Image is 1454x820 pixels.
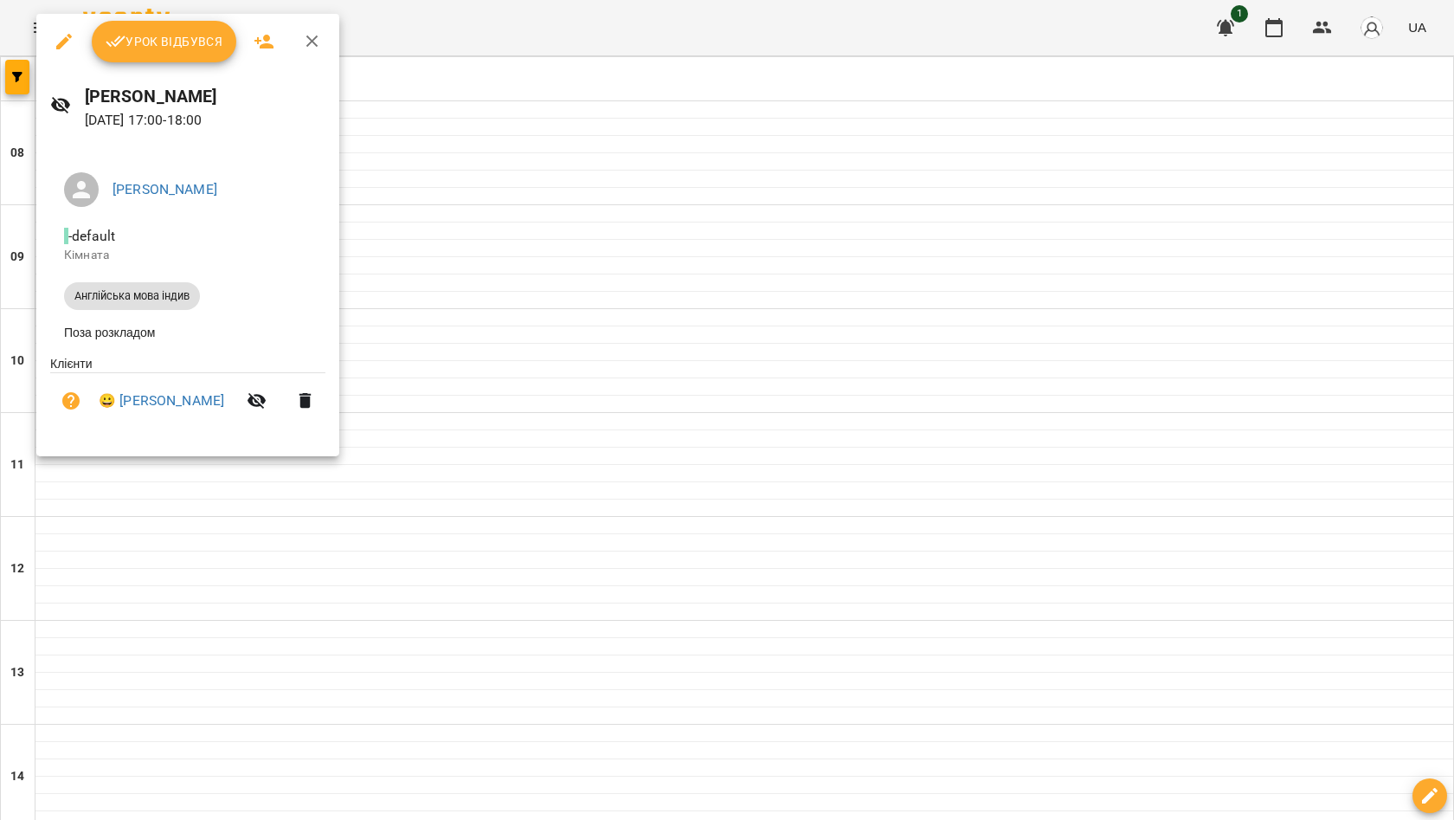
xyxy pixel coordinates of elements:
h6: [PERSON_NAME] [85,83,326,110]
button: Візит ще не сплачено. Додати оплату? [50,380,92,422]
a: [PERSON_NAME] [113,181,217,197]
span: Урок відбувся [106,31,223,52]
span: Англійська мова індив [64,288,200,304]
li: Поза розкладом [50,317,325,348]
p: [DATE] 17:00 - 18:00 [85,110,326,131]
button: Урок відбувся [92,21,237,62]
a: 😀 [PERSON_NAME] [99,391,224,411]
ul: Клієнти [50,355,325,436]
span: - default [64,228,119,244]
p: Кімната [64,247,312,264]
